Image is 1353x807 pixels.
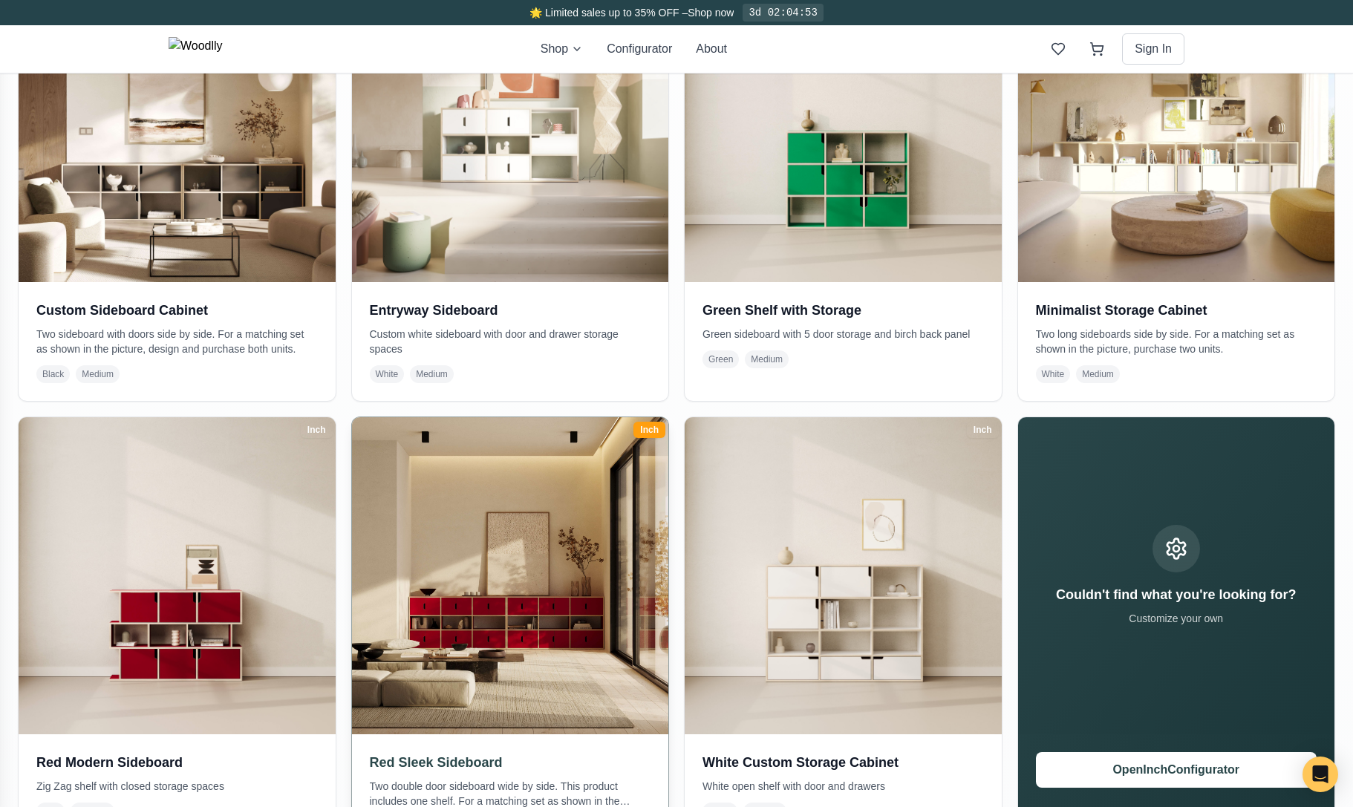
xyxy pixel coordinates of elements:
[967,422,999,438] div: Inch
[76,365,120,383] span: Medium
[1122,33,1184,65] button: Sign In
[1036,365,1071,383] span: White
[702,752,984,773] h3: White Custom Storage Cabinet
[370,327,651,356] p: Custom white sideboard with door and drawer storage spaces
[36,327,318,356] p: Two sideboard with doors side by side. For a matching set as shown in the picture, design and pur...
[743,4,823,22] div: 3d 02:04:53
[1036,300,1317,321] h3: Minimalist Storage Cabinet
[370,752,651,773] h3: Red Sleek Sideboard
[702,327,984,342] p: Green sideboard with 5 door storage and birch back panel
[1036,327,1317,356] p: Two long sideboards side by side. For a matching set as shown in the picture, purchase two units.
[370,365,405,383] span: White
[410,365,454,383] span: Medium
[688,7,734,19] a: Shop now
[36,300,318,321] h3: Custom Sideboard Cabinet
[1303,757,1338,792] div: Open Intercom Messenger
[301,422,333,438] div: Inch
[19,417,336,734] img: Red Modern Sideboard
[169,37,223,61] img: Woodlly
[607,40,672,58] button: Configurator
[529,7,688,19] span: 🌟 Limited sales up to 35% OFF –
[541,40,583,58] button: Shop
[685,417,1002,734] img: White Custom Storage Cabinet
[702,779,984,794] p: White open shelf with door and drawers
[1056,584,1297,605] h3: Couldn't find what you're looking for?
[702,350,739,368] span: Green
[36,365,70,383] span: Black
[370,300,651,321] h3: Entryway Sideboard
[36,752,318,773] h3: Red Modern Sideboard
[1036,752,1317,788] button: OpenInchConfigurator
[696,40,727,58] button: About
[1076,365,1120,383] span: Medium
[1056,611,1297,626] p: Customize your own
[633,422,665,438] div: Inch
[702,300,984,321] h3: Green Shelf with Storage
[36,779,318,794] p: Zig Zag shelf with closed storage spaces
[344,409,676,742] img: Red Sleek Sideboard
[745,350,789,368] span: Medium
